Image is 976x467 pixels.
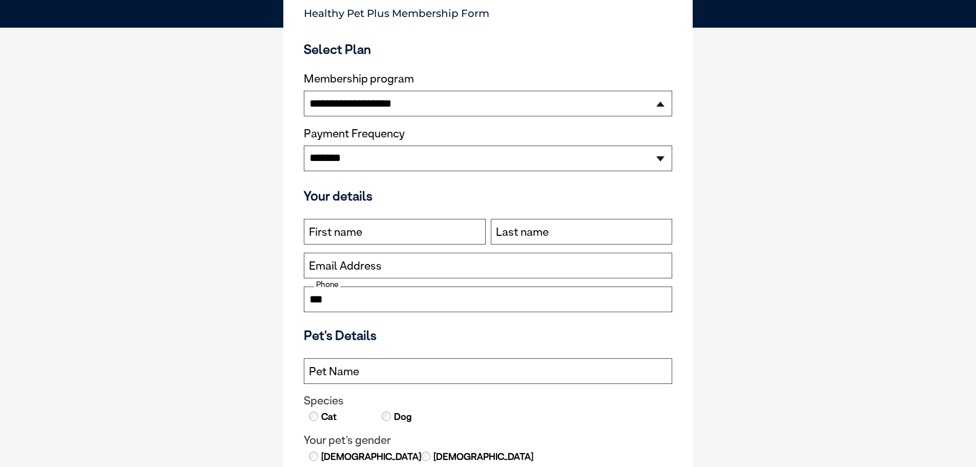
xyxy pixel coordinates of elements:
[304,127,405,140] label: Payment Frequency
[304,434,672,447] legend: Your pet's gender
[320,450,421,463] label: [DEMOGRAPHIC_DATA]
[496,226,549,239] label: Last name
[304,3,672,19] p: Healthy Pet Plus Membership Form
[314,280,340,289] label: Phone
[393,410,412,423] label: Dog
[432,450,533,463] label: [DEMOGRAPHIC_DATA]
[304,42,672,57] h3: Select Plan
[304,72,672,86] label: Membership program
[304,394,672,408] legend: Species
[300,328,676,343] h3: Pet's Details
[320,410,337,423] label: Cat
[304,188,672,204] h3: Your details
[309,226,362,239] label: First name
[309,259,382,273] label: Email Address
